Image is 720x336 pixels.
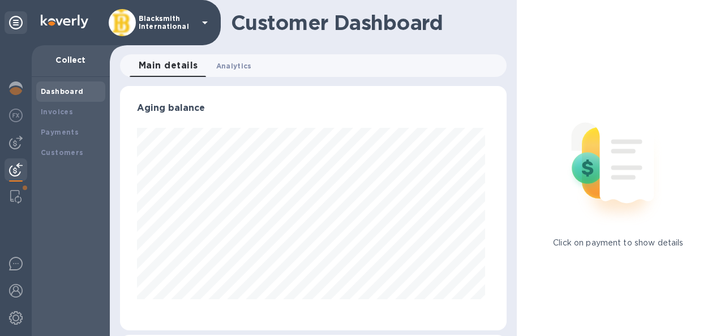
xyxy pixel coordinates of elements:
b: Invoices [41,107,73,116]
p: Blacksmith International [139,15,195,31]
img: Logo [41,15,88,28]
h1: Customer Dashboard [231,11,499,35]
span: Main details [139,58,198,74]
b: Customers [41,148,84,157]
div: Unpin categories [5,11,27,34]
img: Foreign exchange [9,109,23,122]
b: Dashboard [41,87,84,96]
p: Collect [41,54,101,66]
h3: Aging balance [137,103,490,114]
b: Payments [41,128,79,136]
span: Analytics [216,60,252,72]
p: Click on payment to show details [553,237,683,249]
